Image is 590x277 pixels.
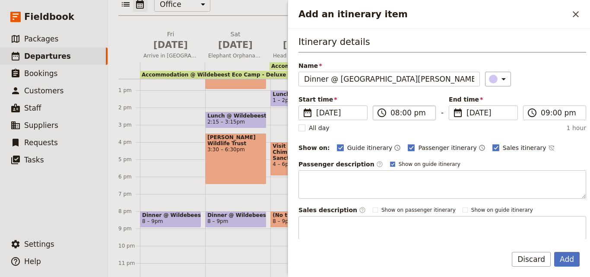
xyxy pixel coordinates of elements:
[24,257,41,266] span: Help
[567,124,586,132] span: 1 hour
[24,86,63,95] span: Customers
[273,161,330,167] span: 4 – 6pm
[24,240,54,248] span: Settings
[298,61,480,70] span: Name
[118,156,140,163] div: 5 pm
[309,124,330,132] span: All day
[359,207,366,213] span: ​
[399,161,460,168] span: Show on guide itinerary
[142,212,199,218] span: Dinner @ Wildebeest Eco Camp - Deluxe Tent
[266,30,274,62] button: Add before day 3
[24,104,41,112] span: Staff
[270,62,459,70] div: Accommodation @ [GEOGRAPHIC_DATA][PERSON_NAME]Sweetwaters [PERSON_NAME]
[140,211,201,228] div: Dinner @ Wildebeest Eco Camp - Deluxe Tent8 – 9pm
[503,143,546,152] span: Sales itinerary
[118,173,140,180] div: 6 pm
[554,252,580,267] button: Add
[118,208,140,215] div: 8 pm
[273,143,330,161] span: Visit Sweetwaters Chimpanzee Sanctuary
[471,207,533,213] span: Show on guide itinerary
[418,143,476,152] span: Passenger itinerary
[273,91,330,97] span: Lunch @ [GEOGRAPHIC_DATA][PERSON_NAME]
[512,252,551,267] button: Discard
[205,211,266,228] div: Dinner @ Wildebeest Eco Camp - Deluxe Tent8 – 9pm
[208,30,263,51] h2: Sat
[273,218,293,224] span: 8 – 9pm
[24,138,58,147] span: Requests
[143,30,198,51] h2: Fri
[207,119,245,125] span: 2:15 – 3:15pm
[140,52,201,59] span: Arrive in [GEOGRAPHIC_DATA]
[24,121,58,130] span: Suppliers
[453,108,463,118] span: ​
[207,146,264,153] span: 3:30 – 6:30pm
[143,38,198,51] span: [DATE]
[205,111,266,128] div: Lunch @ Wildebeest Eco Camp - Deluxe Tent2:15 – 3:15pm
[270,211,332,228] div: (No title)8 – 9pm
[142,218,163,224] span: 8 – 9pm
[302,108,313,118] span: ​
[118,260,140,267] div: 11 pm
[298,206,366,214] label: Sales description
[205,30,270,62] button: Sat [DATE]Elephant Orphanage and [GEOGRAPHIC_DATA]
[142,72,301,78] span: Accommodation @ Wildebeest Eco Camp - Deluxe Tent
[298,72,480,86] input: Name
[298,160,383,169] label: Passenger description
[118,191,140,197] div: 7 pm
[136,44,145,52] button: Add before day 1
[118,121,140,128] div: 3 pm
[140,71,329,79] div: Accommodation @ Wildebeest Eco Camp - Deluxe TentWildebeest Eco Camp - Deluxe Tent
[118,242,140,249] div: 10 pm
[24,10,74,23] span: Fieldbook
[485,72,511,86] button: ​
[24,69,57,78] span: Bookings
[24,52,71,60] span: Departures
[376,161,383,168] span: ​
[479,143,485,153] button: Time shown on passenger itinerary
[118,225,140,232] div: 9 pm
[118,87,140,94] div: 1 pm
[208,38,263,51] span: [DATE]
[205,133,266,185] div: [PERSON_NAME] Wildlife Trust3:30 – 6:30pm
[298,8,568,21] h2: Add an itinerary item
[270,90,332,107] div: Lunch @ [GEOGRAPHIC_DATA][PERSON_NAME]1 – 2pm
[24,35,58,43] span: Packages
[273,212,330,218] span: (No title)
[270,142,332,176] div: Visit Sweetwaters Chimpanzee Sanctuary4 – 6pm
[118,104,140,111] div: 2 pm
[390,108,430,118] input: ​
[140,30,205,62] button: Fri [DATE]Arrive in [GEOGRAPHIC_DATA]
[207,218,228,224] span: 8 – 9pm
[347,143,393,152] span: Guide itinerary
[24,156,44,164] span: Tasks
[377,108,387,118] span: ​
[136,32,145,40] button: Add before day 1
[394,143,401,153] button: Time shown on guide itinerary
[381,207,456,213] span: Show on passenger itinerary
[449,95,518,104] span: End time
[207,212,264,218] span: Dinner @ Wildebeest Eco Camp - Deluxe Tent
[527,108,537,118] span: ​
[441,107,444,120] span: -
[298,95,368,104] span: Start time
[273,97,293,103] span: 1 – 2pm
[298,143,330,152] div: Show on:
[205,52,266,59] span: Elephant Orphanage and [GEOGRAPHIC_DATA]
[490,74,509,84] div: ​
[568,7,583,22] button: Close drawer
[118,139,140,146] div: 4 pm
[541,108,580,118] input: ​
[207,113,264,119] span: Lunch @ Wildebeest Eco Camp - Deluxe Tent
[201,30,209,62] button: Add before day 2
[316,108,362,118] span: [DATE]
[207,134,264,146] span: [PERSON_NAME] Wildlife Trust
[298,35,586,53] h3: Itinerary details
[466,108,512,118] span: [DATE]
[548,143,555,153] button: Time not shown on sales itinerary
